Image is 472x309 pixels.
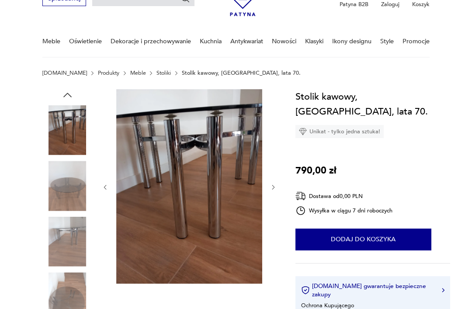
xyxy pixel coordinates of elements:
img: Ikona diamentu [299,128,307,135]
div: Dostawa od 0,00 PLN [295,191,392,201]
img: Ikona dostawy [295,191,306,201]
a: Antykwariat [230,26,263,56]
a: Meble [42,26,60,56]
a: Meble [130,70,146,76]
a: Klasyki [305,26,323,56]
a: Oświetlenie [69,26,102,56]
div: Unikat - tylko jedna sztuka! [295,125,384,138]
a: Stoliki [156,70,171,76]
p: Koszyk [412,0,430,8]
a: Ikony designu [332,26,371,56]
a: Produkty [98,70,119,76]
button: Dodaj do koszyka [295,229,431,250]
div: Wysyłka w ciągu 7 dni roboczych [295,205,392,216]
a: [DOMAIN_NAME] [42,70,87,76]
img: Zdjęcie produktu Stolik kawowy, Włochy, lata 70. [42,161,92,211]
p: Zaloguj [381,0,399,8]
img: Ikona certyfikatu [301,286,310,295]
p: 790,00 zł [295,163,337,178]
p: Stolik kawowy, [GEOGRAPHIC_DATA], lata 70. [182,70,301,76]
h1: Stolik kawowy, [GEOGRAPHIC_DATA], lata 70. [295,89,450,119]
button: [DOMAIN_NAME] gwarantuje bezpieczne zakupy [301,282,444,299]
img: Zdjęcie produktu Stolik kawowy, Włochy, lata 70. [116,89,262,284]
img: Zdjęcie produktu Stolik kawowy, Włochy, lata 70. [42,105,92,155]
a: Promocje [403,26,430,56]
a: Kuchnia [200,26,222,56]
a: Style [380,26,394,56]
a: Nowości [272,26,296,56]
img: Zdjęcie produktu Stolik kawowy, Włochy, lata 70. [42,217,92,267]
a: Dekoracje i przechowywanie [111,26,191,56]
img: Ikona strzałki w prawo [442,288,444,292]
p: Patyna B2B [340,0,368,8]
